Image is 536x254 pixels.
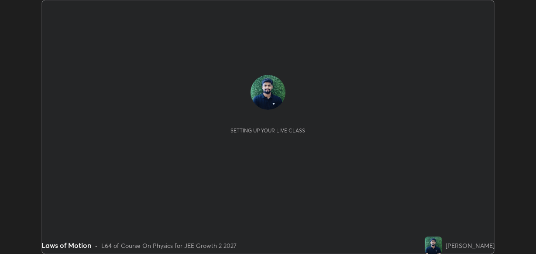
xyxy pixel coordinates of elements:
[95,241,98,250] div: •
[41,240,91,251] div: Laws of Motion
[101,241,237,250] div: L64 of Course On Physics for JEE Growth 2 2027
[446,241,495,250] div: [PERSON_NAME]
[251,75,285,110] img: 77ba4126559f4ddba4dd2c35227dad6a.jpg
[230,127,305,134] div: Setting up your live class
[425,237,442,254] img: 77ba4126559f4ddba4dd2c35227dad6a.jpg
